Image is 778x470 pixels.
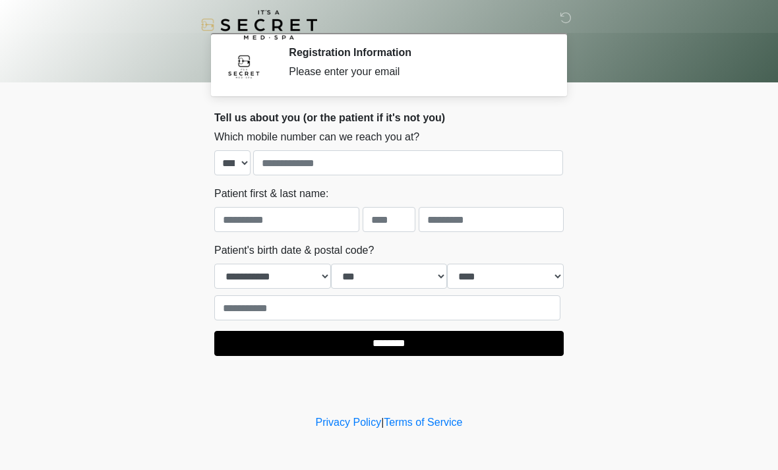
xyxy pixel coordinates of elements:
[214,186,328,202] label: Patient first & last name:
[214,111,564,124] h2: Tell us about you (or the patient if it's not you)
[316,417,382,428] a: Privacy Policy
[201,10,317,40] img: It's A Secret Med Spa Logo
[214,243,374,258] label: Patient's birth date & postal code?
[289,46,544,59] h2: Registration Information
[214,129,419,145] label: Which mobile number can we reach you at?
[384,417,462,428] a: Terms of Service
[224,46,264,86] img: Agent Avatar
[381,417,384,428] a: |
[289,64,544,80] div: Please enter your email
